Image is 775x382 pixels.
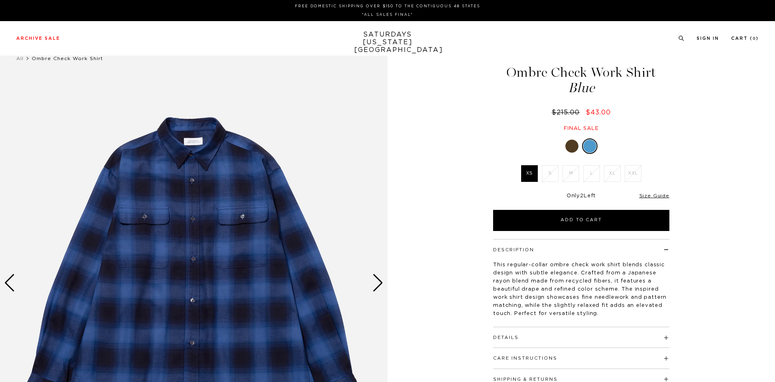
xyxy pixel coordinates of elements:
p: *ALL SALES FINAL* [19,12,756,18]
span: $43.00 [586,109,611,116]
button: Care Instructions [493,356,557,360]
div: Only Left [493,193,669,200]
div: Previous slide [4,274,15,292]
small: 0 [753,37,756,41]
button: Shipping & Returns [493,377,558,382]
a: Cart (0) [731,36,759,41]
a: Size Guide [639,193,669,198]
p: This regular-collar ombre check work shirt blends classic design with subtle elegance. Crafted fr... [493,261,669,318]
div: Final sale [492,125,671,132]
a: SATURDAYS[US_STATE][GEOGRAPHIC_DATA] [354,31,421,54]
button: Details [493,335,519,340]
span: Ombre Check Work Shirt [32,56,103,61]
h1: Ombre Check Work Shirt [492,66,671,95]
button: Add to Cart [493,210,669,231]
a: Sign In [697,36,719,41]
del: $215.00 [552,109,583,116]
div: Next slide [372,274,383,292]
label: XS [521,165,538,182]
a: All [16,56,24,61]
button: Description [493,248,534,252]
p: FREE DOMESTIC SHIPPING OVER $150 TO THE CONTIGUOUS 48 STATES [19,3,756,9]
a: Archive Sale [16,36,60,41]
span: Blue [492,81,671,95]
span: 2 [580,193,584,199]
